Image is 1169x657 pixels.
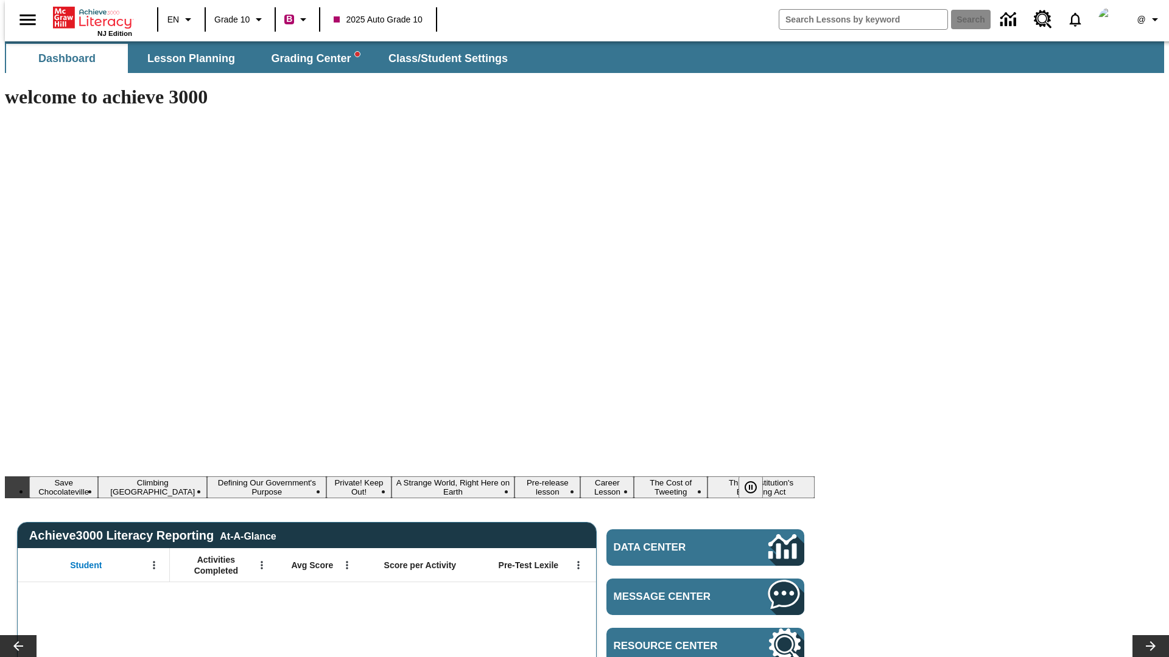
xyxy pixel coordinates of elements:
[271,52,359,66] span: Grading Center
[130,44,252,73] button: Lesson Planning
[514,476,580,498] button: Slide 6 Pre-release lesson
[98,476,207,498] button: Slide 2 Climbing Mount Tai
[338,556,356,574] button: Open Menu
[29,476,98,498] button: Slide 1 Save Chocolateville
[286,12,292,27] span: B
[1098,7,1123,32] img: Avatar
[334,13,422,26] span: 2025 Auto Grade 10
[606,529,804,566] a: Data Center
[355,52,360,57] svg: writing assistant alert
[739,476,763,498] button: Pause
[614,541,728,554] span: Data Center
[499,560,559,571] span: Pre-Test Lexile
[70,560,102,571] span: Student
[207,476,326,498] button: Slide 3 Defining Our Government's Purpose
[614,591,732,603] span: Message Center
[147,52,235,66] span: Lesson Planning
[29,529,276,543] span: Achieve3000 Literacy Reporting
[391,476,515,498] button: Slide 5 A Strange World, Right Here on Earth
[1027,3,1059,36] a: Resource Center, Will open in new tab
[569,556,588,574] button: Open Menu
[279,9,315,30] button: Boost Class color is violet red. Change class color
[209,9,271,30] button: Grade: Grade 10, Select a grade
[5,44,519,73] div: SubNavbar
[5,86,815,108] h1: welcome to achieve 3000
[707,476,815,498] button: Slide 9 The Constitution's Balancing Act
[53,5,132,30] a: Home
[291,560,333,571] span: Avg Score
[1130,9,1169,30] button: Profile/Settings
[38,52,96,66] span: Dashboard
[145,556,163,574] button: Open Menu
[739,476,775,498] div: Pause
[779,10,947,29] input: search field
[606,579,804,615] a: Message Center
[220,529,276,542] div: At-A-Glance
[1059,4,1091,35] a: Notifications
[97,30,132,37] span: NJ Edition
[176,554,256,576] span: Activities Completed
[388,52,508,66] span: Class/Student Settings
[53,4,132,37] div: Home
[10,2,46,38] button: Open side menu
[167,13,179,26] span: EN
[1132,635,1169,657] button: Lesson carousel, Next
[214,13,250,26] span: Grade 10
[614,640,732,652] span: Resource Center
[580,476,634,498] button: Slide 7 Career Lesson
[6,44,128,73] button: Dashboard
[379,44,518,73] button: Class/Student Settings
[1091,4,1130,35] button: Select a new avatar
[1137,13,1145,26] span: @
[326,476,391,498] button: Slide 4 Private! Keep Out!
[634,476,707,498] button: Slide 8 The Cost of Tweeting
[5,41,1164,73] div: SubNavbar
[253,556,271,574] button: Open Menu
[993,3,1027,36] a: Data Center
[255,44,376,73] button: Grading Center
[384,560,457,571] span: Score per Activity
[162,9,201,30] button: Language: EN, Select a language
